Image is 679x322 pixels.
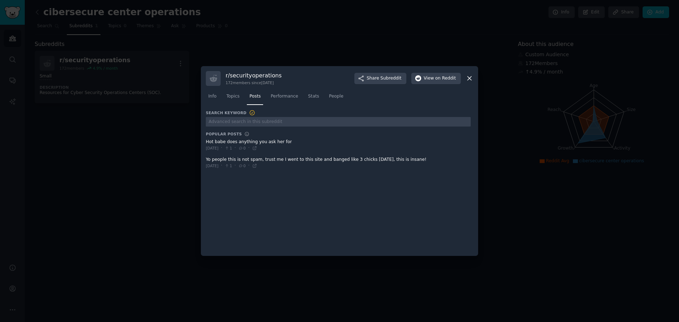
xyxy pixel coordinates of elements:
span: · [234,145,236,151]
span: Share [367,75,401,82]
span: 0 [238,163,246,168]
span: Performance [271,93,298,100]
a: Info [206,91,219,105]
span: [DATE] [206,146,219,151]
a: Posts [247,91,263,105]
span: Stats [308,93,319,100]
span: Subreddit [381,75,401,82]
button: ShareSubreddit [354,73,406,84]
span: Topics [226,93,239,100]
span: · [221,145,222,151]
a: Topics [224,91,242,105]
h3: r/ securityoperations [226,72,282,79]
span: · [248,145,250,151]
span: · [221,163,222,169]
button: Viewon Reddit [411,73,461,84]
span: on Reddit [435,75,456,82]
span: 1 [225,163,232,168]
span: Posts [249,93,261,100]
input: Advanced search in this subreddit [206,117,471,127]
h3: Popular Posts [206,131,242,136]
a: Performance [268,91,301,105]
div: 172 members since [DATE] [226,80,282,85]
span: View [424,75,456,82]
span: [DATE] [206,163,219,168]
span: Info [208,93,216,100]
span: · [248,163,250,169]
a: Stats [306,91,321,105]
span: · [234,163,236,169]
h3: Search Keyword [206,110,255,116]
span: 1 [225,146,232,151]
a: People [326,91,346,105]
span: 0 [238,146,246,151]
span: People [329,93,343,100]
